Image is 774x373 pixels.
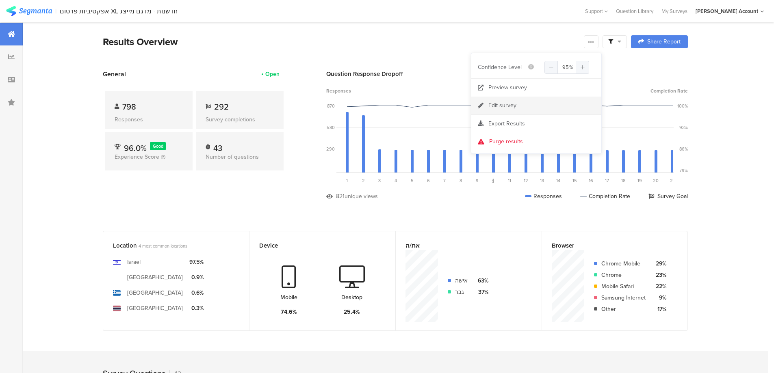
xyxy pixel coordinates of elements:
[524,177,528,184] span: 12
[443,177,446,184] span: 7
[189,273,204,282] div: 0.9%
[395,177,397,184] span: 4
[378,177,381,184] span: 3
[127,304,183,313] div: [GEOGRAPHIC_DATA]
[652,282,666,291] div: 22%
[259,241,372,250] div: Device
[621,177,625,184] span: 18
[580,192,630,201] div: Completion Rate
[569,63,573,71] span: %
[474,276,488,285] div: 63%
[127,273,183,282] div: [GEOGRAPHIC_DATA]
[115,115,183,124] div: Responses
[265,70,280,78] div: Open
[346,177,348,184] span: 1
[488,119,525,128] span: Export Results
[650,87,688,95] span: Completion Rate
[653,177,659,184] span: 20
[540,177,544,184] span: 13
[679,124,688,131] div: 93%
[127,258,141,266] div: Israel
[696,7,758,15] div: [PERSON_NAME] Account
[647,39,681,45] span: Share Report
[652,259,666,268] div: 29%
[601,293,646,302] div: Samsung Internet
[605,177,609,184] span: 17
[460,177,462,184] span: 8
[206,153,259,161] span: Number of questions
[508,177,511,184] span: 11
[206,115,274,124] div: Survey completions
[214,101,229,113] span: 292
[572,177,577,184] span: 15
[115,153,159,161] span: Experience Score
[652,305,666,313] div: 17%
[489,138,523,146] div: Purge results
[153,143,163,149] span: Good
[652,271,666,279] div: 23%
[103,34,580,49] div: Results Overview
[652,293,666,302] div: 9%
[281,308,297,316] div: 74.6%
[327,103,335,109] div: 870
[213,142,222,150] div: 43
[345,192,378,201] div: unique views
[122,101,136,113] span: 798
[189,258,204,266] div: 97.5%
[657,7,692,15] a: My Surveys
[612,7,657,15] a: Question Library
[341,293,362,302] div: Desktop
[601,282,646,291] div: Mobile Safari
[139,243,187,249] span: 4 most common locations
[544,61,589,74] input: Confidence Level
[601,305,646,313] div: Other
[336,192,345,201] div: 821
[476,177,479,184] span: 9
[326,87,351,95] span: Responses
[471,97,601,114] a: Edit survey
[552,241,664,250] div: Browser
[601,271,646,279] div: Chrome
[189,304,204,313] div: 0.3%
[362,177,365,184] span: 2
[455,276,468,285] div: אישה
[113,241,226,250] div: Location
[525,192,562,201] div: Responses
[6,6,52,16] img: segmanta logo
[327,124,335,131] div: 580
[589,177,593,184] span: 16
[455,288,468,296] div: גבר
[326,146,335,152] div: 290
[637,177,642,184] span: 19
[103,69,126,79] span: General
[411,177,414,184] span: 5
[471,79,601,97] a: Preview survey
[127,289,183,297] div: [GEOGRAPHIC_DATA]
[679,146,688,152] div: 86%
[679,167,688,174] div: 79%
[601,259,646,268] div: Chrome Mobile
[556,177,560,184] span: 14
[648,192,688,201] div: Survey Goal
[280,293,297,302] div: Mobile
[478,63,522,71] span: Confidence Level
[405,241,518,250] div: את/ה
[488,101,516,110] div: Edit survey
[60,7,178,15] div: אפקטיביות פרסום XL חדשנות - מדגם מייצג
[474,288,488,296] div: 37%
[677,103,688,109] div: 100%
[585,5,608,17] div: Support
[427,177,430,184] span: 6
[670,177,674,184] span: 21
[326,69,688,78] div: Question Response Dropoff
[488,84,527,92] div: Preview survey
[124,142,147,154] span: 96.0%
[189,289,204,297] div: 0.6%
[344,308,360,316] div: 25.4%
[55,6,56,16] div: |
